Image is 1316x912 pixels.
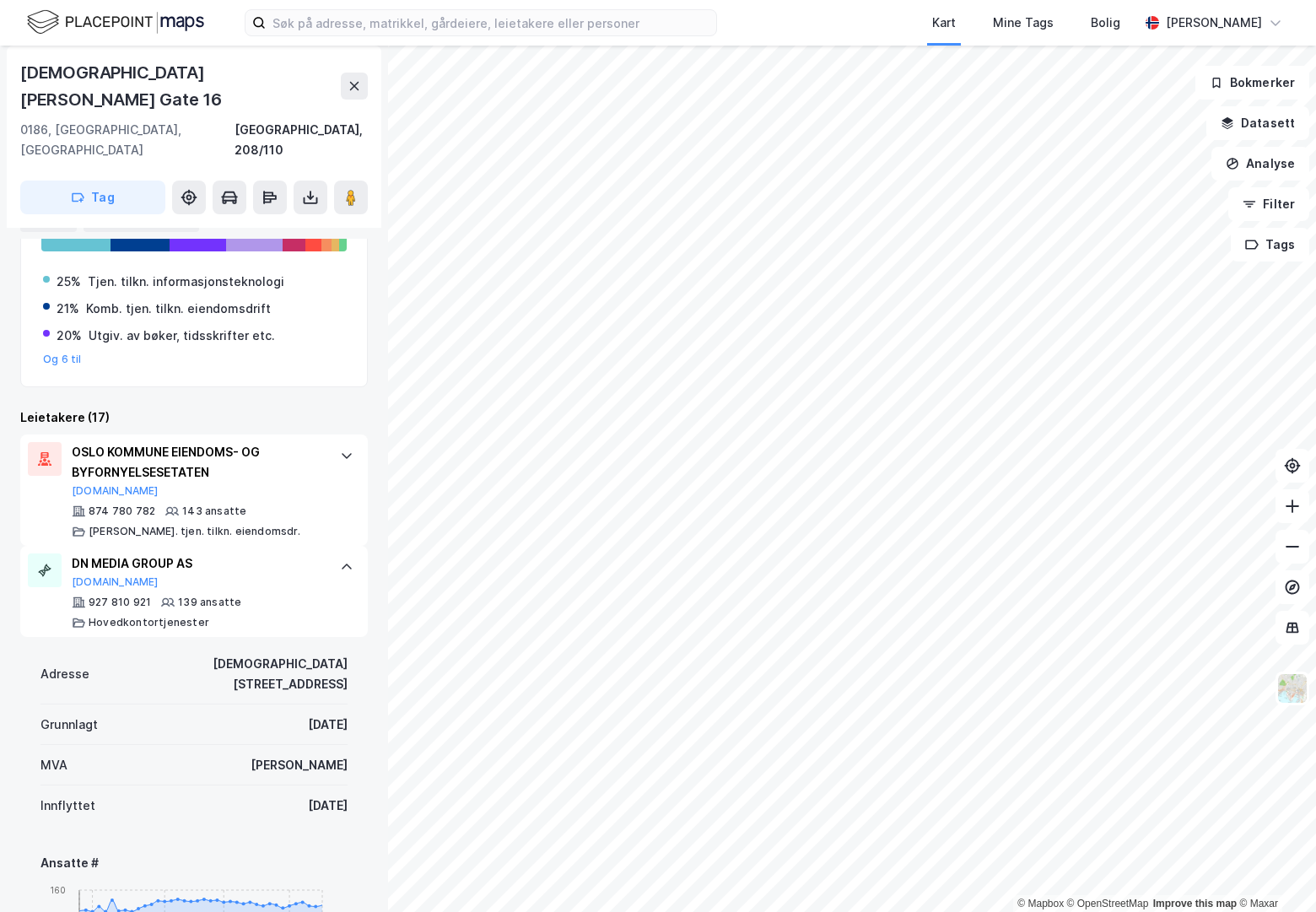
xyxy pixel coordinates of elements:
div: Mine Tags [993,13,1054,33]
div: Kart [932,13,956,33]
img: logo.f888ab2527a4732fd821a326f86c7f29.svg [27,8,204,37]
div: Tjen. tilkn. informasjonsteknologi [88,272,284,292]
div: [PERSON_NAME] [1166,13,1262,33]
iframe: Chat Widget [1232,831,1316,912]
div: Bolig [1091,13,1120,33]
div: 25% [57,272,81,292]
div: [PERSON_NAME]. tjen. tilkn. eiendomsdr. [89,525,300,538]
div: 874 780 782 [89,505,155,518]
div: OSLO KOMMUNE EIENDOMS- OG BYFORNYELSESETATEN [72,442,323,483]
div: 139 ansatte [178,596,241,609]
button: Filter [1228,187,1309,221]
input: Søk på adresse, matrikkel, gårdeiere, leietakere eller personer [266,10,716,35]
button: Tag [20,181,165,214]
div: 20% [57,326,82,346]
div: Grunnlagt [40,715,98,735]
button: Tags [1231,228,1309,262]
div: 21% [57,299,79,319]
div: [PERSON_NAME] [251,755,348,775]
div: 927 810 921 [89,596,151,609]
button: [DOMAIN_NAME] [72,484,159,498]
img: Z [1276,672,1308,704]
div: Utgiv. av bøker, tidsskrifter etc. [89,326,275,346]
div: [GEOGRAPHIC_DATA], 208/110 [235,120,368,160]
a: Improve this map [1153,898,1237,909]
a: OpenStreetMap [1067,898,1149,909]
div: Kontrollprogram for chat [1232,831,1316,912]
div: [DEMOGRAPHIC_DATA] [STREET_ADDRESS] [110,654,348,694]
div: Ansatte # [40,853,348,873]
div: Komb. tjen. tilkn. eiendomsdrift [86,299,271,319]
div: [DATE] [308,715,348,735]
div: 143 ansatte [182,505,246,518]
div: Adresse [40,664,89,684]
div: [DATE] [308,796,348,816]
div: DN MEDIA GROUP AS [72,553,323,574]
button: Bokmerker [1195,66,1309,100]
div: 0186, [GEOGRAPHIC_DATA], [GEOGRAPHIC_DATA] [20,120,235,160]
tspan: 160 [50,884,66,894]
button: Datasett [1206,106,1309,140]
a: Mapbox [1017,898,1064,909]
div: MVA [40,755,67,775]
div: Innflyttet [40,796,95,816]
button: [DOMAIN_NAME] [72,575,159,589]
div: Hovedkontortjenester [89,616,209,629]
button: Og 6 til [43,353,82,366]
button: Analyse [1211,147,1309,181]
div: [DEMOGRAPHIC_DATA][PERSON_NAME] Gate 16 [20,59,341,113]
div: Leietakere (17) [20,407,368,428]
